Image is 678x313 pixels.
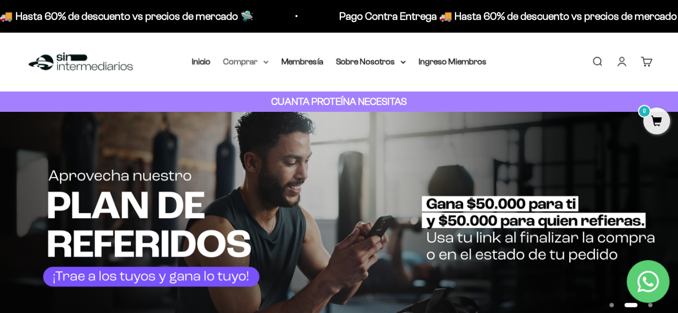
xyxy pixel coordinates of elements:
summary: Sobre Nosotros [336,55,406,68]
a: Membresía [281,57,323,66]
a: 0 [643,116,670,128]
strong: CUANTA PROTEÍNA NECESITAS [271,96,407,107]
a: Ingreso Miembros [419,57,487,66]
mark: 0 [638,105,651,118]
summary: Comprar [223,55,269,68]
a: Inicio [192,57,211,66]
